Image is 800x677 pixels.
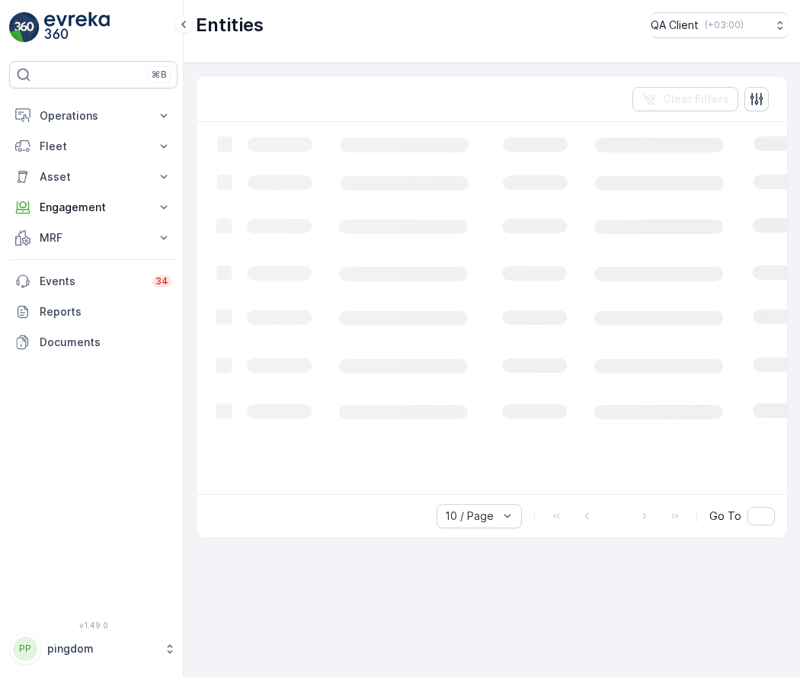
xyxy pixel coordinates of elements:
a: Documents [9,327,178,358]
p: Reports [40,304,171,319]
p: Engagement [40,200,147,215]
img: logo_light-DOdMpM7g.png [44,12,110,43]
div: PP [13,637,37,661]
a: Reports [9,297,178,327]
p: Documents [40,335,171,350]
button: Operations [9,101,178,131]
p: ⌘B [152,69,167,81]
span: Go To [709,509,741,524]
p: 34 [155,275,168,287]
button: Asset [9,162,178,192]
p: Fleet [40,139,147,154]
p: ( +03:00 ) [705,19,744,31]
button: PPpingdom [9,633,178,665]
img: logo [9,12,40,43]
span: v 1.49.0 [9,621,178,630]
p: Asset [40,169,147,184]
button: QA Client(+03:00) [651,12,788,38]
p: Entities [196,13,264,37]
button: Engagement [9,192,178,223]
p: QA Client [651,18,699,33]
p: Clear Filters [663,91,729,107]
p: Events [40,274,143,289]
a: Events34 [9,266,178,297]
p: MRF [40,230,147,245]
p: pingdom [47,641,156,656]
button: Clear Filters [632,87,738,111]
button: MRF [9,223,178,253]
button: Fleet [9,131,178,162]
p: Operations [40,108,147,124]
